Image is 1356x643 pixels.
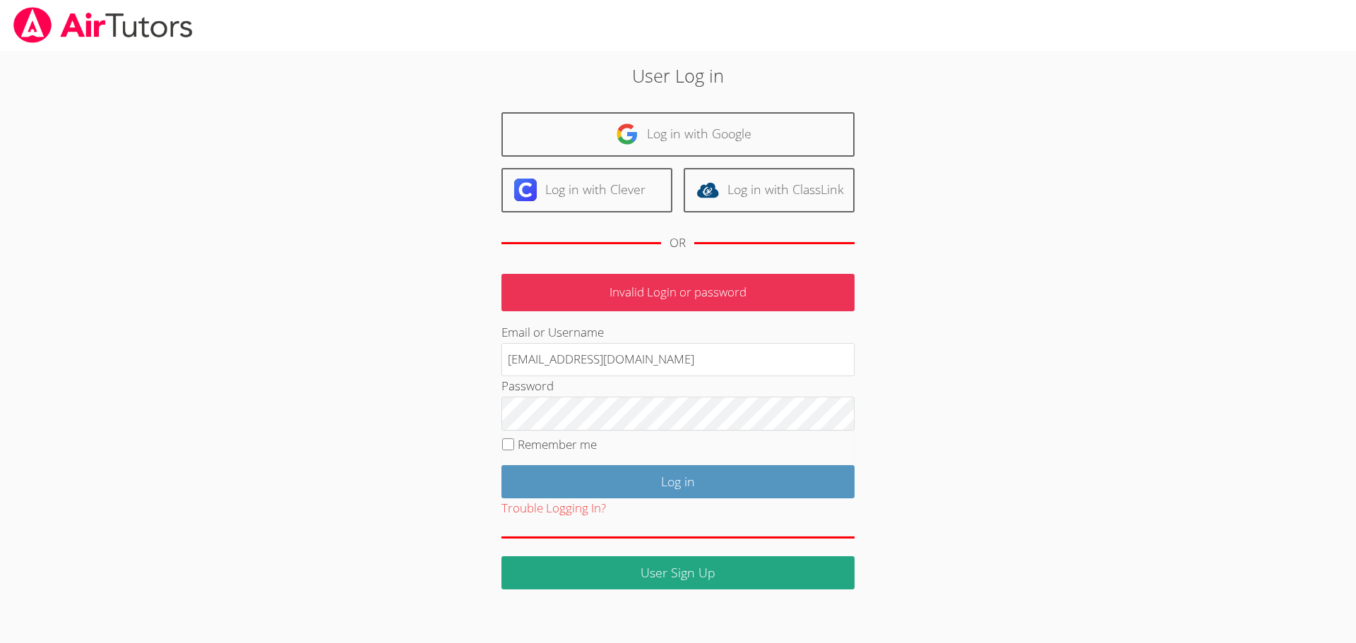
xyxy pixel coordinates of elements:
[501,274,855,311] p: Invalid Login or password
[670,233,686,253] div: OR
[501,465,855,498] input: Log in
[501,498,606,519] button: Trouble Logging In?
[501,324,604,340] label: Email or Username
[501,556,855,589] a: User Sign Up
[12,7,194,43] img: airtutors_banner-c4298cdbf04f3fff15de1276eac7730deb9818008684d7c2e4769d2f7ddbe033.png
[514,179,537,201] img: clever-logo-6eab21bc6e7a338710f1a6ff85c0baf02591cd810cc4098c63d3a4b26e2feb20.svg
[312,62,1045,89] h2: User Log in
[518,436,597,452] label: Remember me
[501,112,855,157] a: Log in with Google
[696,179,719,201] img: classlink-logo-d6bb404cc1216ec64c9a2012d9dc4662098be43eaf13dc465df04b49fa7ab582.svg
[501,168,672,212] a: Log in with Clever
[684,168,855,212] a: Log in with ClassLink
[501,378,554,394] label: Password
[616,123,638,145] img: google-logo-50288ca7cdecda66e5e0955fdab243c47b7ad437acaf1139b6f446037453330a.svg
